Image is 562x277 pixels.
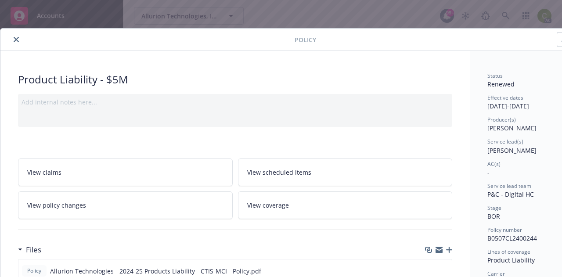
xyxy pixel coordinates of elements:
span: Service lead(s) [487,138,523,145]
span: [PERSON_NAME] [487,146,537,155]
a: View policy changes [18,191,233,219]
span: [PERSON_NAME] [487,124,537,132]
span: Policy number [487,226,522,234]
span: B0507CL2400244 [487,234,537,242]
span: View claims [27,168,61,177]
span: View scheduled items [247,168,311,177]
span: AC(s) [487,160,501,168]
span: P&C - Digital HC [487,190,534,198]
button: close [11,34,22,45]
span: Effective dates [487,94,523,101]
span: Policy [295,35,316,44]
span: BOR [487,212,500,220]
span: Producer(s) [487,116,516,123]
a: View coverage [238,191,453,219]
span: Allurion Technologies - 2024-25 Products Liability - CTIS-MCI - Policy.pdf [50,266,261,276]
span: View coverage [247,201,289,210]
div: Product Liability - $5M [18,72,452,87]
span: Service lead team [487,182,531,190]
button: download file [426,266,433,276]
a: View scheduled items [238,158,453,186]
span: Stage [487,204,501,212]
span: - [487,168,490,176]
span: View policy changes [27,201,86,210]
button: preview file [440,266,448,276]
h3: Files [26,244,41,255]
span: Policy [25,267,43,275]
span: Status [487,72,503,79]
span: Renewed [487,80,515,88]
div: Add internal notes here... [22,97,449,107]
span: Lines of coverage [487,248,530,255]
div: Files [18,244,41,255]
a: View claims [18,158,233,186]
